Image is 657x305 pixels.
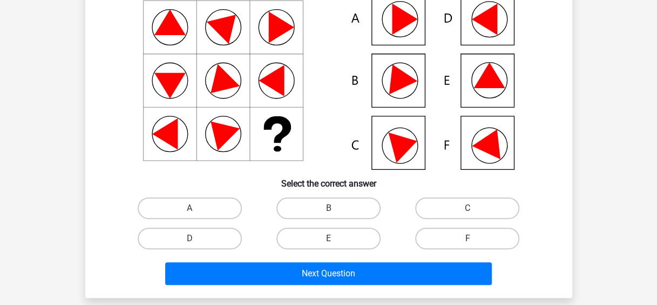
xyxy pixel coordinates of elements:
label: D [138,228,242,249]
button: Next Question [165,262,492,285]
h6: Select the correct answer [103,170,555,189]
label: B [276,197,381,219]
label: F [415,228,519,249]
label: C [415,197,519,219]
label: E [276,228,381,249]
label: A [138,197,242,219]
